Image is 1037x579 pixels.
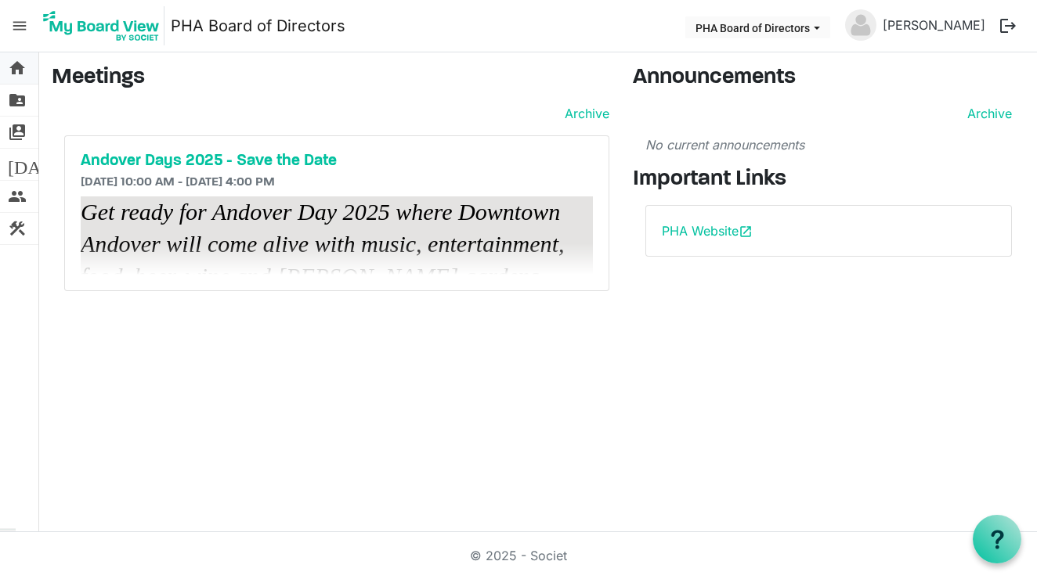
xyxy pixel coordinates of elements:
span: switch_account [8,117,27,148]
a: © 2025 - Societ [470,548,567,563]
p: No current announcements [645,135,1012,154]
h3: Meetings [52,65,609,92]
a: PHA Websiteopen_in_new [662,223,753,239]
span: folder_shared [8,85,27,116]
em: Get ready for Andover Day 2025 where Downtown Andover will come alive with music, entertainment, ... [81,199,570,354]
span: menu [5,11,34,41]
a: [PERSON_NAME] [876,9,992,41]
span: construction [8,213,27,244]
a: Archive [961,104,1012,123]
span: [DATE] [8,149,68,180]
button: logout [992,9,1024,42]
a: Archive [558,104,609,123]
a: PHA Board of Directors [171,10,345,41]
h3: Important Links [633,167,1024,193]
span: home [8,52,27,84]
span: people [8,181,27,212]
a: My Board View Logo [38,6,171,45]
a: Andover Days 2025 - Save the Date [81,152,593,171]
h6: [DATE] 10:00 AM - [DATE] 4:00 PM [81,175,593,190]
img: no-profile-picture.svg [845,9,876,41]
button: PHA Board of Directors dropdownbutton [685,16,830,38]
span: open_in_new [739,225,753,239]
h3: Announcements [633,65,1024,92]
img: My Board View Logo [38,6,164,45]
